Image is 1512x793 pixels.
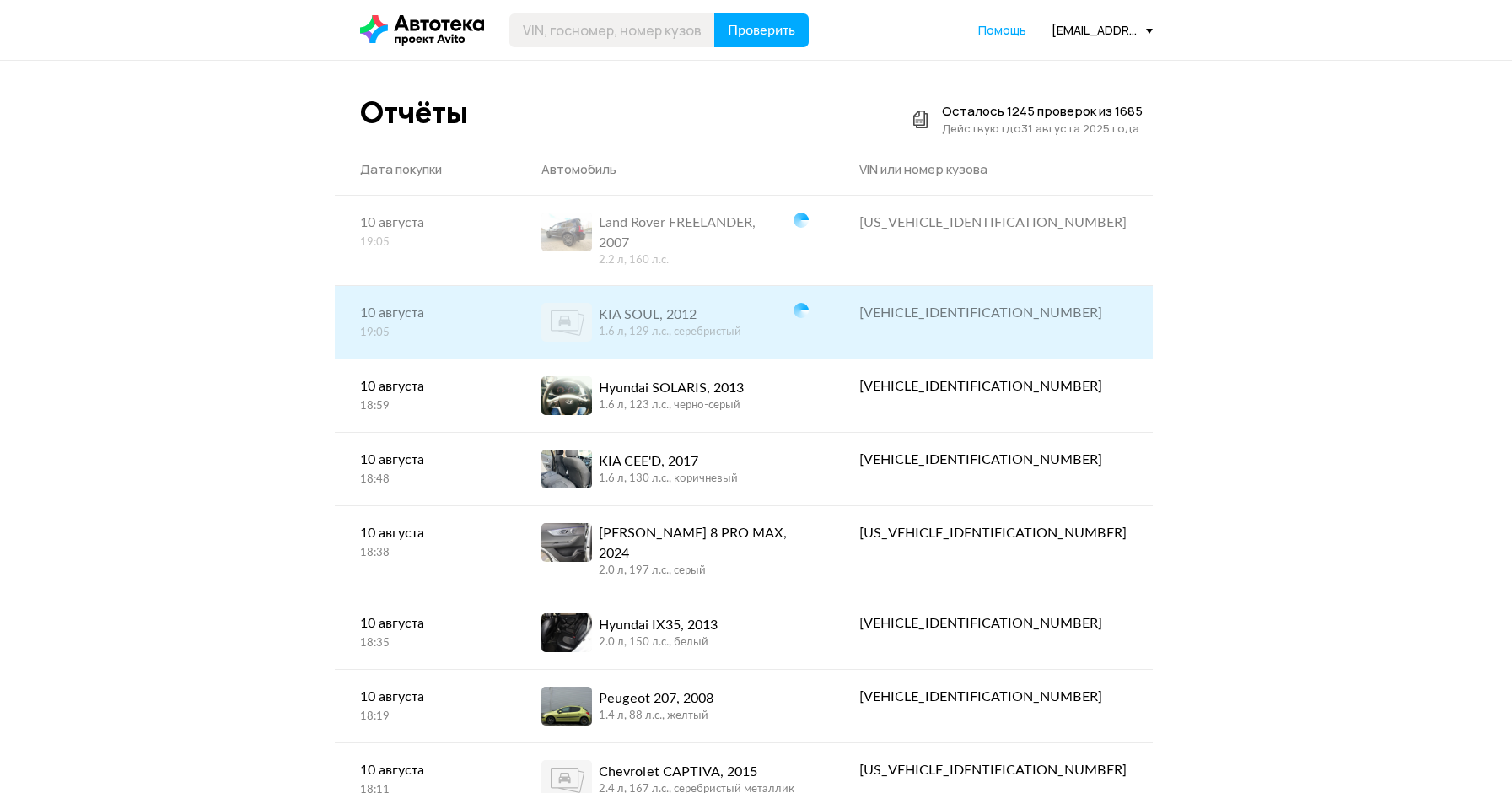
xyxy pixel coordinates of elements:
[978,22,1026,39] a: Помощь
[599,762,794,782] div: Chevrolet CAPTIVA, 2015
[834,433,1152,487] a: [VEHICLE_IDENTIFICATION_NUMBER]
[599,472,738,487] div: 1.6 л, 130 л.c., коричневый
[335,359,517,431] a: 10 августа18:59
[599,213,781,253] div: Land Rover FREELANDER, 2007
[599,305,741,325] div: KIA SOUL, 2012
[859,376,1127,396] div: [VEHICLE_IDENTIFICATION_NUMBER]
[599,688,713,709] div: Peugeot 207, 2008
[834,670,1152,724] a: [VEHICLE_IDENTIFICATION_NUMBER]
[599,635,718,650] div: 2.0 л, 150 л.c., белый
[859,613,1127,634] div: [VEHICLE_IDENTIFICATION_NUMBER]
[360,94,468,131] div: Отчёты
[360,303,492,323] div: 10 августа
[599,564,809,579] div: 2.0 л, 197 л.c., серый
[859,450,1127,470] div: [VEHICLE_IDENTIFICATION_NUMBER]
[728,24,795,37] span: Проверить
[599,709,713,724] div: 1.4 л, 88 л.c., желтый
[360,546,492,561] div: 18:38
[360,213,492,233] div: 10 августа
[516,596,834,669] a: Hyundai IX35, 20132.0 л, 150 л.c., белый
[360,709,492,725] div: 18:19
[360,636,492,651] div: 18:35
[335,506,517,578] a: 10 августа18:38
[714,13,809,47] button: Проверить
[516,506,834,596] a: [PERSON_NAME] 8 PRO MAX, 20242.0 л, 197 л.c., серый
[834,506,1152,560] a: [US_VEHICLE_IDENTIFICATION_NUMBER]
[360,326,492,341] div: 19:05
[360,450,492,470] div: 10 августа
[360,687,492,707] div: 10 августа
[978,22,1026,38] span: Помощь
[599,523,809,564] div: [PERSON_NAME] 8 PRO MAX, 2024
[360,613,492,634] div: 10 августа
[942,103,1143,120] div: Осталось 1245 проверок из 1685
[942,120,1143,137] div: Действуют до 31 августа 2025 года
[360,161,492,178] div: Дата покупки
[360,472,492,488] div: 18:48
[859,523,1127,543] div: [US_VEHICLE_IDENTIFICATION_NUMBER]
[360,235,492,251] div: 19:05
[360,760,492,780] div: 10 августа
[859,161,1127,178] div: VIN или номер кузова
[859,213,1127,233] div: [US_VEHICLE_IDENTIFICATION_NUMBER]
[541,161,809,178] div: Автомобиль
[859,303,1127,323] div: [VEHICLE_IDENTIFICATION_NUMBER]
[509,13,715,47] input: VIN, госномер, номер кузова
[599,378,744,398] div: Hyundai SOLARIS, 2013
[335,670,517,742] a: 10 августа18:19
[360,376,492,396] div: 10 августа
[1052,22,1153,38] div: [EMAIL_ADDRESS][DOMAIN_NAME]
[599,398,744,413] div: 1.6 л, 123 л.c., черно-серый
[335,433,517,504] a: 10 августа18:48
[599,451,738,472] div: KIA CEE'D, 2017
[516,670,834,742] a: Peugeot 207, 20081.4 л, 88 л.c., желтый
[834,359,1152,413] a: [VEHICLE_IDENTIFICATION_NUMBER]
[516,433,834,505] a: KIA CEE'D, 20171.6 л, 130 л.c., коричневый
[335,596,517,668] a: 10 августа18:35
[834,596,1152,650] a: [VEHICLE_IDENTIFICATION_NUMBER]
[360,399,492,414] div: 18:59
[360,523,492,543] div: 10 августа
[516,359,834,432] a: Hyundai SOLARIS, 20131.6 л, 123 л.c., черно-серый
[859,687,1127,707] div: [VEHICLE_IDENTIFICATION_NUMBER]
[599,253,781,268] div: 2.2 л, 160 л.c.
[599,325,741,340] div: 1.6 л, 129 л.c., серебристый
[599,615,718,635] div: Hyundai IX35, 2013
[859,760,1127,780] div: [US_VEHICLE_IDENTIFICATION_NUMBER]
